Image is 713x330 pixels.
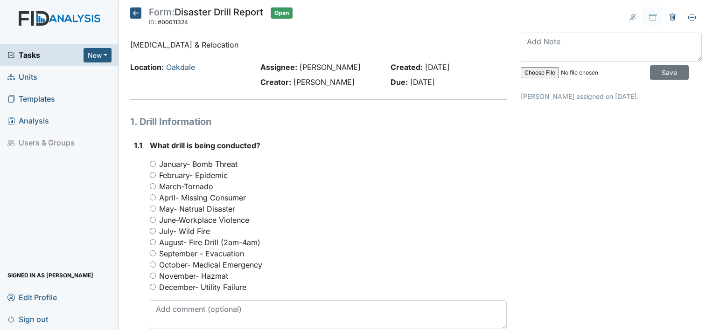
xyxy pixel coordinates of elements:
div: Disaster Drill Report [149,7,263,28]
label: April- Missing Consumer [159,192,246,203]
strong: Creator: [260,77,291,87]
span: #00011324 [158,19,188,26]
label: May- Natrual Disaster [159,203,235,214]
span: [DATE] [410,77,435,87]
input: Save [650,65,689,80]
label: November- Hazmat [159,270,228,282]
span: [PERSON_NAME] [294,77,355,87]
input: November- Hazmat [150,273,156,279]
input: September - Evacuation [150,250,156,256]
label: September - Evacuation [159,248,244,259]
strong: Assignee: [260,62,297,72]
a: Tasks [7,49,84,61]
button: New [84,48,112,62]
span: [DATE] [425,62,450,72]
input: June-Workplace Violence [150,217,156,223]
input: March-Tornado [150,183,156,189]
span: ID: [149,19,156,26]
label: 1.1 [134,140,142,151]
input: January- Bomb Threat [150,161,156,167]
input: February- Epidemic [150,172,156,178]
a: Oakdale [166,62,195,72]
span: Templates [7,92,55,106]
label: October- Medical Emergency [159,259,262,270]
strong: Location: [130,62,164,72]
label: February- Epidemic [159,170,228,181]
input: July- Wild Fire [150,228,156,234]
label: December- Utility Failure [159,282,246,293]
span: Units [7,70,37,84]
strong: Created: [391,62,423,72]
span: Sign out [7,312,48,326]
h1: 1. Drill Information [130,115,507,129]
span: Signed in as [PERSON_NAME] [7,268,93,282]
input: May- Natrual Disaster [150,206,156,212]
span: Analysis [7,114,49,128]
input: August- Fire Drill (2am-4am) [150,239,156,245]
label: July- Wild Fire [159,226,210,237]
span: What drill is being conducted? [150,141,260,150]
span: Form: [149,7,175,18]
input: December- Utility Failure [150,284,156,290]
p: [MEDICAL_DATA] & Relocation [130,39,507,50]
input: October- Medical Emergency [150,261,156,268]
span: [PERSON_NAME] [300,62,361,72]
label: June-Workplace Violence [159,214,249,226]
span: Open [271,7,293,19]
strong: Due: [391,77,408,87]
label: March-Tornado [159,181,213,192]
input: April- Missing Consumer [150,194,156,200]
p: [PERSON_NAME] assigned on [DATE]. [521,91,702,101]
label: August- Fire Drill (2am-4am) [159,237,260,248]
span: Edit Profile [7,290,57,304]
label: January- Bomb Threat [159,158,238,170]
